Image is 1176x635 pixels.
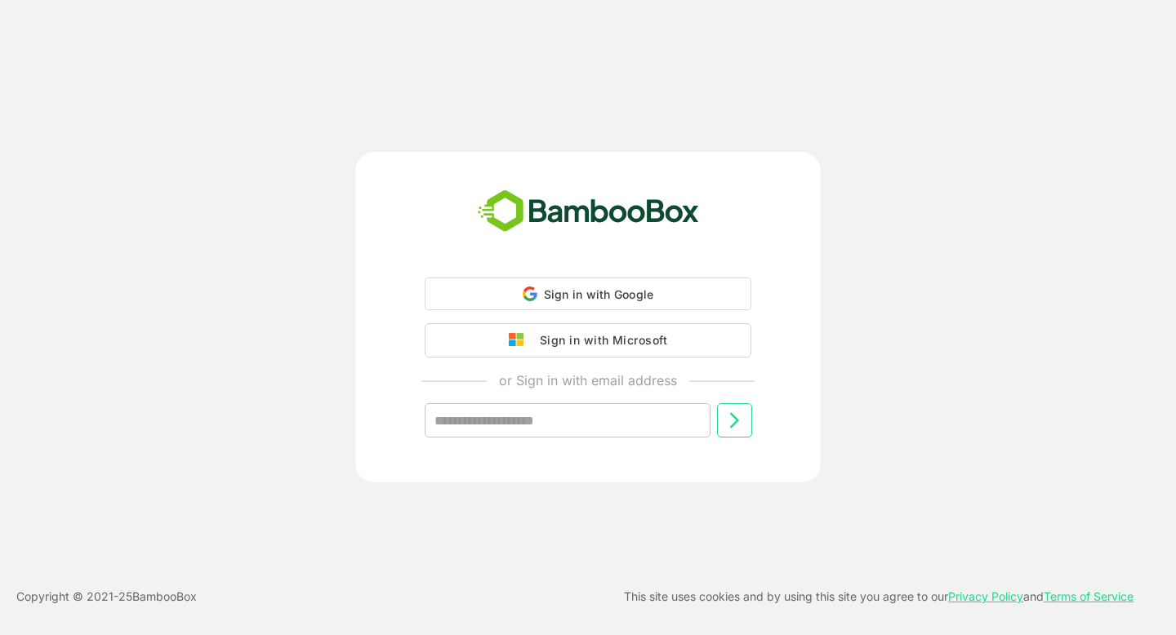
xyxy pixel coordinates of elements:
[948,589,1023,603] a: Privacy Policy
[425,278,751,310] div: Sign in with Google
[425,323,751,357] button: Sign in with Microsoft
[16,587,197,606] p: Copyright © 2021- 25 BambooBox
[499,371,677,390] p: or Sign in with email address
[544,287,654,301] span: Sign in with Google
[624,587,1134,606] p: This site uses cookies and by using this site you agree to our and
[532,330,667,351] div: Sign in with Microsoft
[509,333,532,348] img: google
[469,184,708,238] img: bamboobox
[1044,589,1134,603] a: Terms of Service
